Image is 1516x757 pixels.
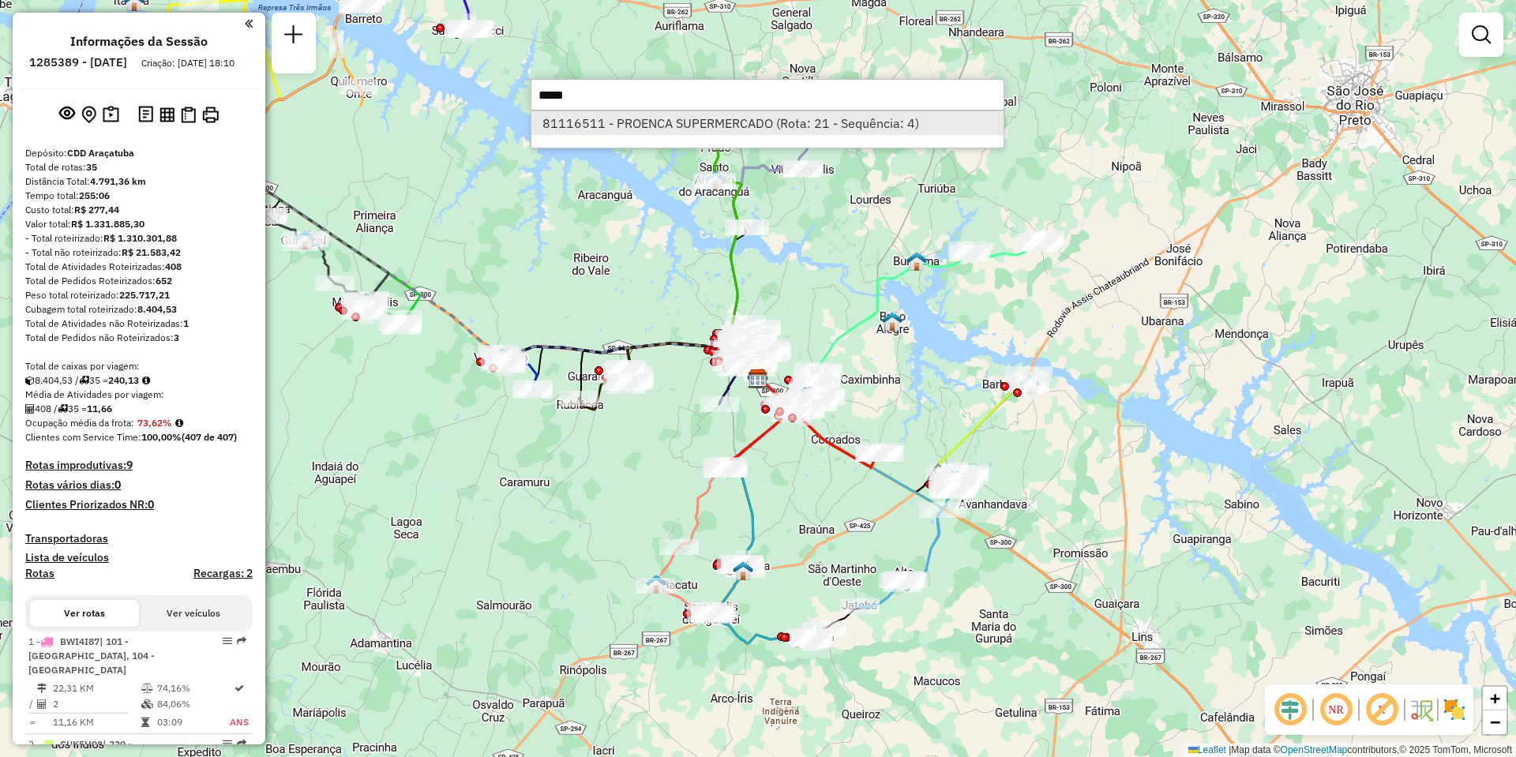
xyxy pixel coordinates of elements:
[278,19,310,54] a: Nova sessão e pesquisa
[25,551,253,564] h4: Lista de veículos
[70,34,208,49] h4: Informações da Sessão
[90,175,146,187] strong: 4.791,36 km
[29,55,127,69] h6: 1285389 - [DATE]
[747,368,767,388] img: 625 UDC Light Campus Universitário
[30,600,139,627] button: Ver rotas
[1483,710,1507,734] a: Zoom out
[199,103,222,126] button: Imprimir Rotas
[141,699,153,709] i: % de utilização da cubagem
[1317,691,1355,729] span: Ocultar NR
[705,170,726,190] img: SANT. ANTÔNIO DO ARACANGUÁ
[604,362,644,378] div: Atividade não roteirizada - SUPERMERCADOS RASTEL
[74,204,119,215] strong: R$ 277,44
[25,317,253,331] div: Total de Atividades não Roteirizadas:
[1483,687,1507,710] a: Zoom in
[235,684,244,693] i: Rota otimizada
[25,160,253,174] div: Total de rotas:
[25,359,253,373] div: Total de caixas por viagem:
[156,680,229,696] td: 74,16%
[25,567,54,580] a: Rotas
[237,636,246,646] em: Rota exportada
[87,403,112,414] strong: 11,66
[142,376,150,385] i: Meta Caixas/viagem: 220,40 Diferença: 19,73
[135,103,156,127] button: Logs desbloquear sessão
[135,56,241,70] div: Criação: [DATE] 18:10
[25,388,253,402] div: Média de Atividades por viagem:
[28,635,155,676] span: | 101 - [GEOGRAPHIC_DATA], 104 - [GEOGRAPHIC_DATA]
[882,311,902,332] img: BREJO ALEGRE
[141,684,153,693] i: % de utilização do peso
[25,402,253,416] div: 408 / 35 =
[156,714,229,730] td: 03:09
[1490,712,1500,732] span: −
[79,376,89,385] i: Total de rotas
[25,302,253,317] div: Cubagem total roteirizado:
[28,635,155,676] span: 1 -
[122,246,181,258] strong: R$ 21.583,42
[1363,691,1401,729] span: Exibir rótulo
[86,161,97,173] strong: 35
[748,369,768,389] img: CDD Araçatuba
[795,386,816,407] img: BIRIGUI
[237,739,246,748] em: Rota exportada
[25,174,253,189] div: Distância Total:
[25,260,253,274] div: Total de Atividades Roteirizadas:
[25,498,253,512] h4: Clientes Priorizados NR:
[1442,697,1467,722] img: Exibir/Ocultar setores
[1184,744,1516,757] div: Map data © contributors,© 2025 TomTom, Microsoft
[67,147,134,159] strong: CDD Araçatuba
[25,274,253,288] div: Total de Pedidos Roteirizados:
[165,260,182,272] strong: 408
[223,739,232,748] em: Opções
[1465,19,1497,51] a: Exibir filtros
[71,218,144,230] strong: R$ 1.331.885,30
[223,636,232,646] em: Opções
[137,303,177,315] strong: 8.404,53
[295,230,315,250] img: GUARAÇAÍ
[646,574,666,594] img: PIACATU
[52,714,141,730] td: 11,16 KM
[137,417,172,429] strong: 73,62%
[1019,374,1040,395] img: BARBOSA
[25,189,253,203] div: Tempo total:
[99,103,122,127] button: Painel de Sugestão
[141,431,182,443] strong: 100,00%
[25,404,35,414] i: Total de Atividades
[37,699,47,709] i: Total de Atividades
[58,404,68,414] i: Total de rotas
[174,332,179,343] strong: 3
[156,275,172,287] strong: 652
[178,103,199,126] button: Visualizar Romaneio
[126,458,133,472] strong: 9
[25,459,253,472] h4: Rotas improdutivas:
[25,146,253,160] div: Depósito:
[25,532,253,545] h4: Transportadoras
[25,245,253,260] div: - Total não roteirizado:
[52,680,141,696] td: 22,31 KM
[229,714,250,730] td: ANS
[25,478,253,492] h4: Rotas vários dias:
[25,203,253,217] div: Custo total:
[531,111,1004,135] li: [object Object]
[25,373,253,388] div: 8.404,53 / 35 =
[182,431,237,443] strong: (407 de 407)
[60,738,103,750] span: CUK5H98
[37,684,47,693] i: Distância Total
[141,718,149,727] i: Tempo total em rota
[56,102,78,127] button: Exibir sessão original
[25,376,35,385] i: Cubagem total roteirizado
[1409,697,1434,722] img: Fluxo de ruas
[193,567,253,580] h4: Recargas: 2
[801,627,822,647] img: LUIZIÂNIA
[148,497,154,512] strong: 0
[531,111,1004,135] ul: Option List
[733,560,753,581] img: CLEMENTINA
[25,231,253,245] div: - Total roteirizado:
[114,478,121,492] strong: 0
[25,217,253,231] div: Valor total:
[1281,744,1348,755] a: OpenStreetMap
[356,291,377,312] img: MIRANDÓPOLIS
[1188,744,1226,755] a: Leaflet
[103,232,177,244] strong: R$ 1.310.301,88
